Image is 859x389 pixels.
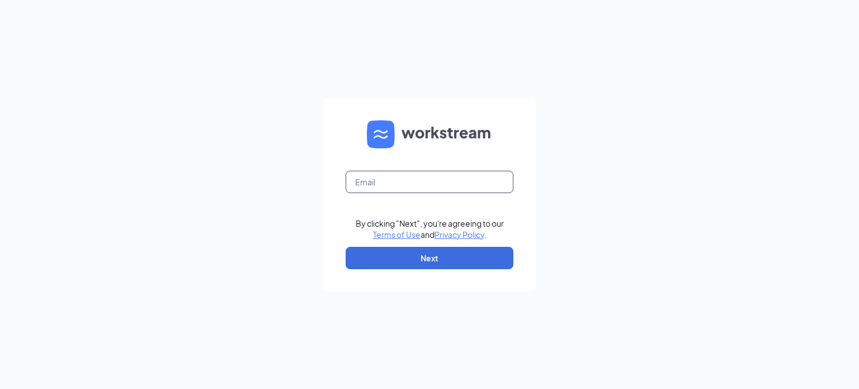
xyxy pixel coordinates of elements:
[356,218,504,240] div: By clicking "Next", you're agreeing to our and .
[435,229,484,240] a: Privacy Policy
[367,120,492,148] img: WS logo and Workstream text
[346,171,513,193] input: Email
[346,247,513,269] button: Next
[373,229,421,240] a: Terms of Use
